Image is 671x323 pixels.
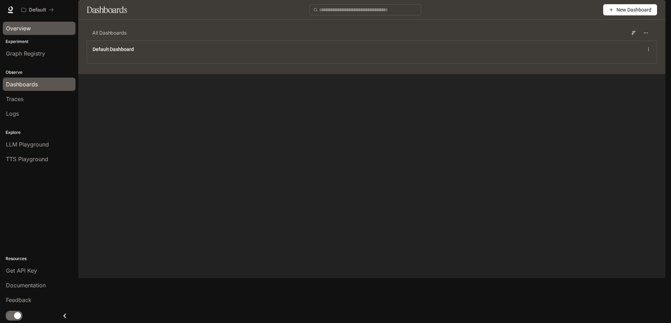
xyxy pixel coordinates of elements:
button: All workspaces [18,3,57,17]
h1: Dashboards [87,3,127,17]
span: New Dashboard [616,6,651,14]
span: All Dashboards [92,29,127,36]
a: Default Dashboard [93,46,134,53]
p: Default [29,7,46,13]
button: New Dashboard [603,4,657,15]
